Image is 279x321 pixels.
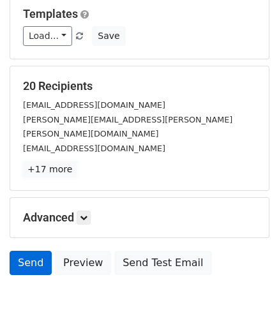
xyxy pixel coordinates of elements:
[10,251,52,275] a: Send
[23,161,77,177] a: +17 more
[23,144,165,153] small: [EMAIL_ADDRESS][DOMAIN_NAME]
[114,251,211,275] a: Send Test Email
[23,115,232,139] small: [PERSON_NAME][EMAIL_ADDRESS][PERSON_NAME][PERSON_NAME][DOMAIN_NAME]
[23,79,256,93] h5: 20 Recipients
[92,26,125,46] button: Save
[23,100,165,110] small: [EMAIL_ADDRESS][DOMAIN_NAME]
[215,260,279,321] iframe: Chat Widget
[23,26,72,46] a: Load...
[55,251,111,275] a: Preview
[23,7,78,20] a: Templates
[23,211,256,225] h5: Advanced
